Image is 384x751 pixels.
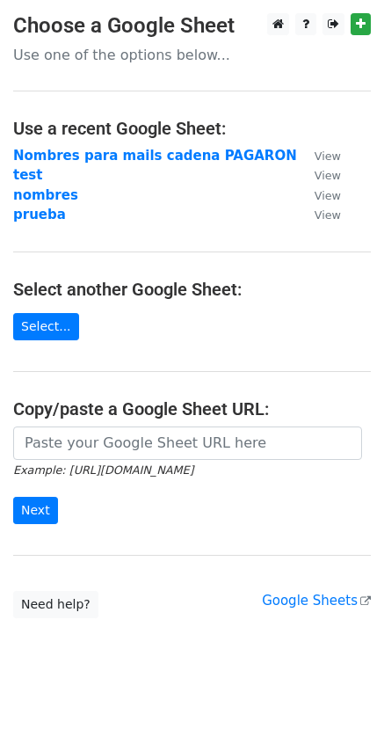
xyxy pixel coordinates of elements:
[13,591,98,618] a: Need help?
[13,46,371,64] p: Use one of the options below...
[297,148,341,164] a: View
[315,189,341,202] small: View
[13,148,297,164] a: Nombres para mails cadena PAGARON
[13,279,371,300] h4: Select another Google Sheet:
[13,313,79,340] a: Select...
[297,167,341,183] a: View
[13,497,58,524] input: Next
[13,167,42,183] a: test
[297,187,341,203] a: View
[13,463,193,477] small: Example: [URL][DOMAIN_NAME]
[13,13,371,39] h3: Choose a Google Sheet
[13,427,362,460] input: Paste your Google Sheet URL here
[315,169,341,182] small: View
[13,187,78,203] a: nombres
[13,207,66,222] a: prueba
[315,149,341,163] small: View
[262,593,371,609] a: Google Sheets
[297,207,341,222] a: View
[13,118,371,139] h4: Use a recent Google Sheet:
[13,398,371,419] h4: Copy/paste a Google Sheet URL:
[315,208,341,222] small: View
